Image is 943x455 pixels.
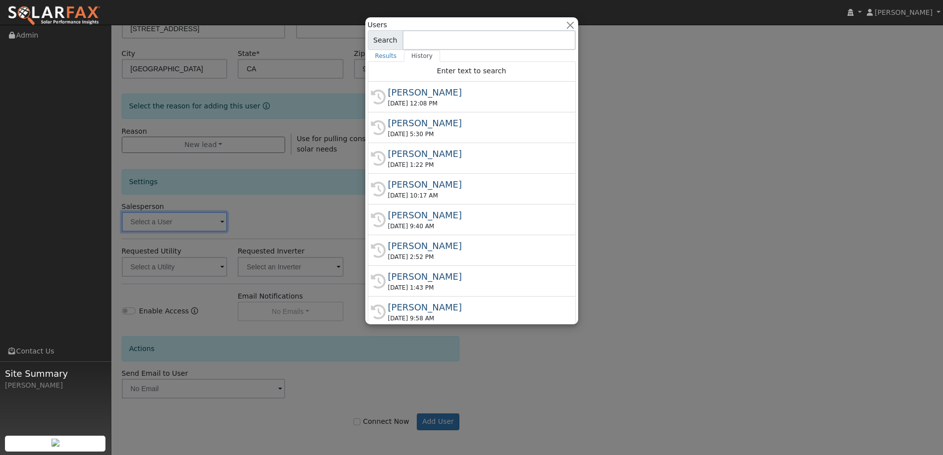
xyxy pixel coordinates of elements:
div: [DATE] 1:22 PM [388,160,564,169]
i: History [371,120,386,135]
img: SolarFax [7,5,100,26]
span: [PERSON_NAME] [875,8,933,16]
i: History [371,182,386,197]
span: Search [368,30,403,50]
span: Site Summary [5,367,106,380]
div: [PERSON_NAME] [388,116,564,130]
i: History [371,304,386,319]
div: [PERSON_NAME] [5,380,106,391]
div: [PERSON_NAME] [388,86,564,99]
div: [PERSON_NAME] [388,178,564,191]
div: [DATE] 2:52 PM [388,253,564,261]
div: [DATE] 9:40 AM [388,222,564,231]
div: [PERSON_NAME] [388,239,564,253]
i: History [371,212,386,227]
div: [DATE] 9:58 AM [388,314,564,323]
div: [DATE] 1:43 PM [388,283,564,292]
div: [PERSON_NAME] [388,301,564,314]
i: History [371,151,386,166]
div: [DATE] 5:30 PM [388,130,564,139]
div: [DATE] 12:08 PM [388,99,564,108]
div: [PERSON_NAME] [388,208,564,222]
span: Enter text to search [437,67,506,75]
div: [DATE] 10:17 AM [388,191,564,200]
img: retrieve [51,439,59,447]
div: [PERSON_NAME] [388,147,564,160]
i: History [371,274,386,289]
a: History [404,50,440,62]
span: Users [368,20,387,30]
i: History [371,90,386,104]
div: [PERSON_NAME] [388,270,564,283]
i: History [371,243,386,258]
a: Results [368,50,404,62]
